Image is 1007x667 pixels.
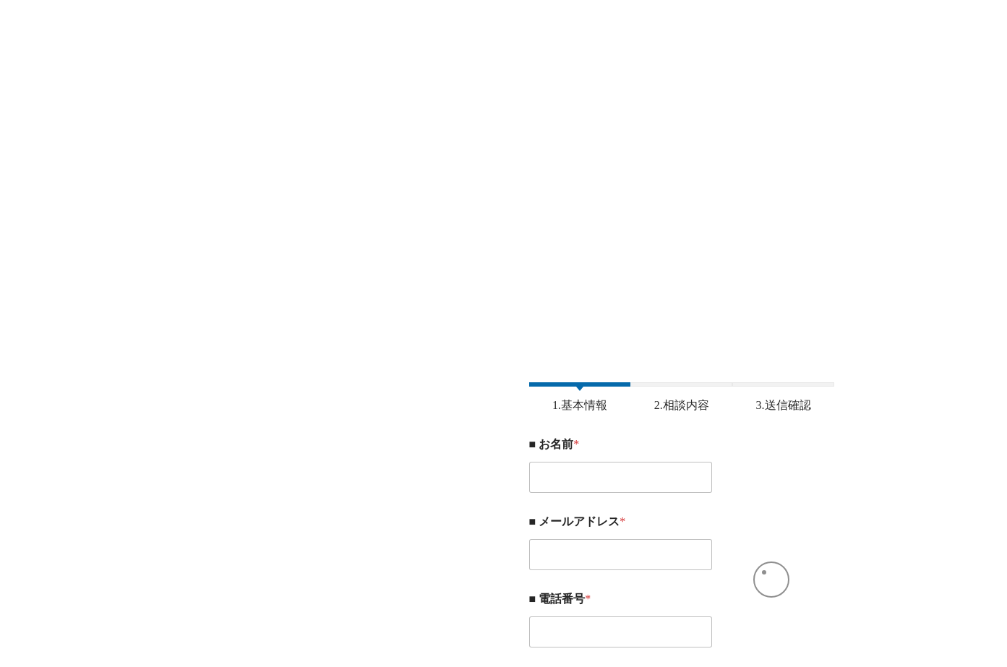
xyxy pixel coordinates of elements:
span: 2 [630,382,732,387]
span: 3.送信確認 [745,398,822,412]
span: 3 [732,382,834,387]
label: ■ お名前 [529,437,835,451]
label: ■ メールアドレス [529,515,835,528]
span: 1 [529,382,631,387]
span: 1.基本情報 [541,398,618,412]
span: 2.相談内容 [643,398,720,412]
label: ■ 電話番号 [529,592,835,606]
